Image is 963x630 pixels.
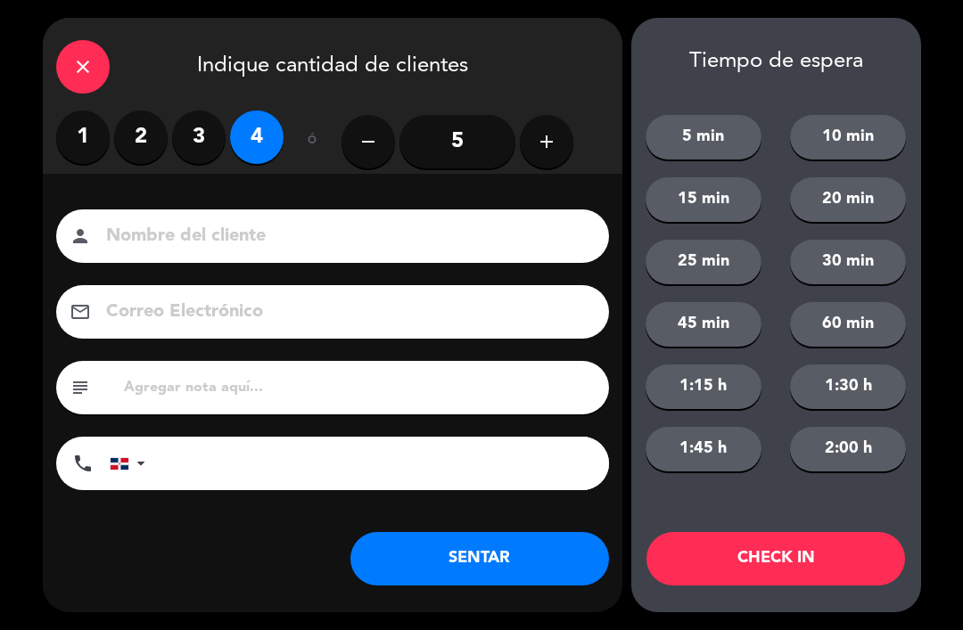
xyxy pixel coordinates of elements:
input: Nombre del cliente [104,221,586,252]
i: phone [72,453,94,474]
button: 10 min [790,115,906,160]
button: 60 min [790,302,906,347]
input: Agregar nota aquí... [122,375,596,400]
button: 30 min [790,240,906,284]
i: remove [358,131,379,152]
div: Indique cantidad de clientes [43,18,622,110]
button: CHECK IN [646,532,905,585]
input: Correo Electrónico [104,297,586,328]
i: email [70,301,91,323]
div: ó [284,110,342,173]
div: Dominican Republic (República Dominicana): +1 [111,438,152,489]
button: 25 min [646,240,761,284]
button: 1:30 h [790,364,906,409]
label: 1 [56,110,110,164]
button: 20 min [790,177,906,222]
button: 45 min [646,302,761,347]
i: add [536,131,557,152]
i: person [70,225,91,247]
label: 3 [172,110,226,164]
button: 15 min [646,177,761,222]
label: 4 [230,110,284,164]
i: subject [70,377,91,398]
button: add [520,115,573,168]
button: 5 min [646,115,761,160]
div: Tiempo de espera [631,49,921,75]
button: 2:00 h [790,427,906,471]
button: remove [342,115,395,168]
i: close [72,56,94,78]
label: 2 [114,110,168,164]
button: SENTAR [350,532,609,585]
button: 1:45 h [646,427,761,471]
button: 1:15 h [646,364,761,409]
